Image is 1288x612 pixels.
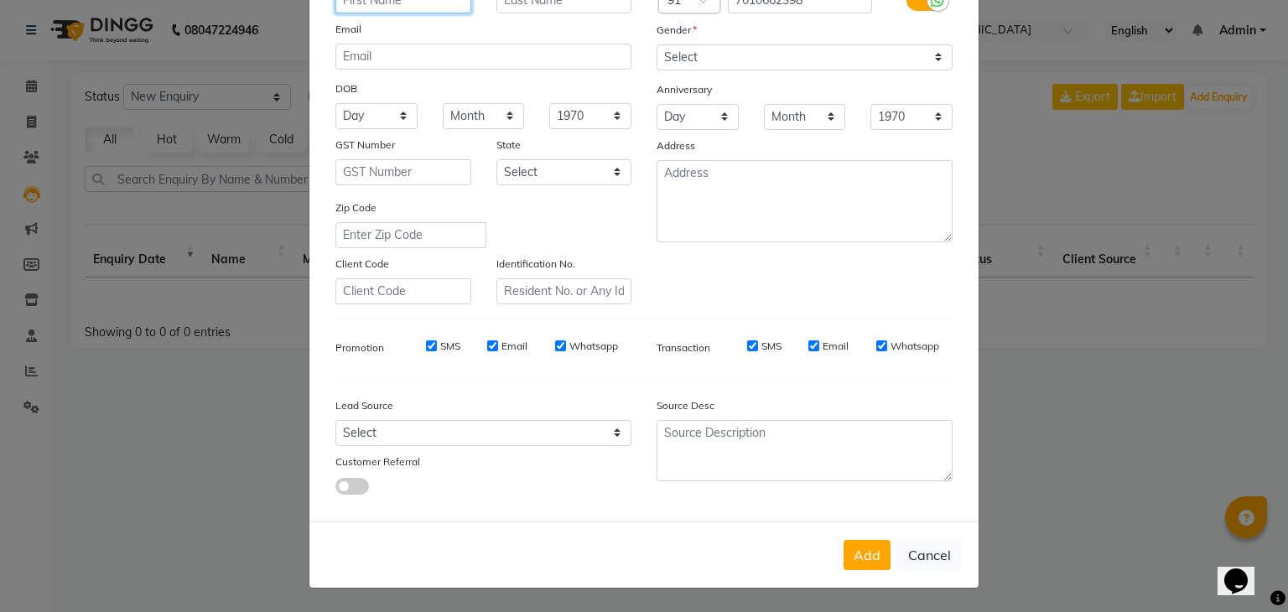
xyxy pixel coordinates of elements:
label: Promotion [335,340,384,355]
label: Source Desc [657,398,714,413]
label: Customer Referral [335,454,420,469]
label: SMS [440,339,460,354]
input: Resident No. or Any Id [496,278,632,304]
label: State [496,137,521,153]
label: Lead Source [335,398,393,413]
iframe: chat widget [1218,545,1271,595]
label: Client Code [335,257,389,272]
input: GST Number [335,159,471,185]
label: GST Number [335,137,395,153]
input: Enter Zip Code [335,222,486,248]
label: Transaction [657,340,710,355]
label: Zip Code [335,200,377,215]
label: Gender [657,23,697,38]
label: Email [501,339,527,354]
label: SMS [761,339,782,354]
label: Email [335,22,361,37]
input: Client Code [335,278,471,304]
label: Whatsapp [569,339,618,354]
label: Address [657,138,695,153]
button: Add [844,540,891,570]
label: Whatsapp [891,339,939,354]
label: DOB [335,81,357,96]
label: Email [823,339,849,354]
button: Cancel [897,539,962,571]
input: Email [335,44,631,70]
label: Anniversary [657,82,712,97]
label: Identification No. [496,257,575,272]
